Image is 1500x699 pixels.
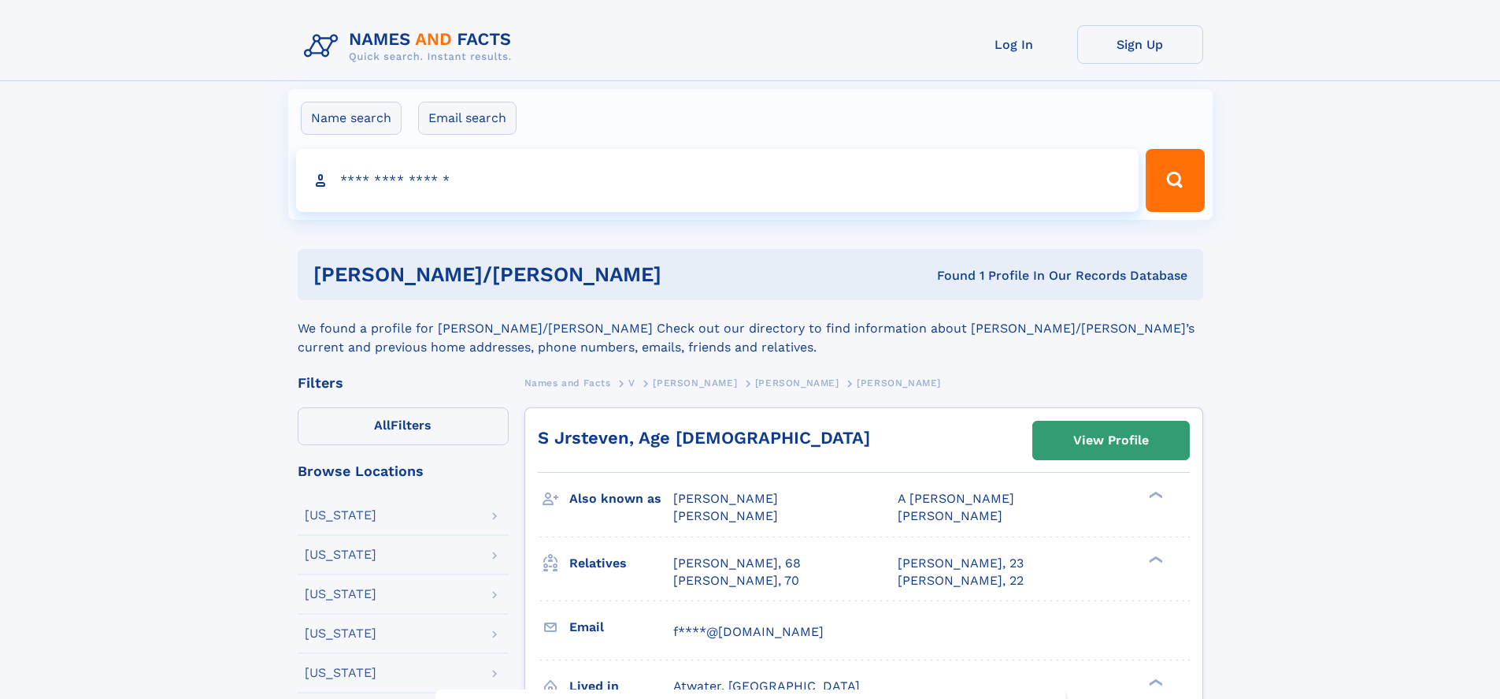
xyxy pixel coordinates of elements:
a: [PERSON_NAME], 70 [673,572,799,589]
input: search input [296,149,1139,212]
span: All [374,418,391,433]
a: [PERSON_NAME], 22 [898,572,1024,589]
img: Logo Names and Facts [298,25,524,68]
a: [PERSON_NAME] [653,373,737,392]
span: V [628,377,635,389]
a: Names and Facts [524,373,611,392]
div: [US_STATE] [305,588,376,600]
div: We found a profile for [PERSON_NAME]/[PERSON_NAME] Check out our directory to find information ab... [298,300,1203,357]
div: [US_STATE] [305,548,376,561]
span: [PERSON_NAME] [673,491,778,506]
span: [PERSON_NAME] [673,508,778,523]
div: [US_STATE] [305,667,376,679]
a: [PERSON_NAME], 68 [673,555,801,572]
a: [PERSON_NAME] [755,373,839,392]
span: [PERSON_NAME] [857,377,941,389]
a: Log In [951,25,1077,64]
a: V [628,373,635,392]
div: [US_STATE] [305,509,376,522]
div: ❯ [1145,490,1164,500]
div: [US_STATE] [305,627,376,640]
span: [PERSON_NAME] [755,377,839,389]
h3: Email [569,614,673,641]
h3: Also known as [569,485,673,512]
span: [PERSON_NAME] [653,377,737,389]
h3: Relatives [569,550,673,577]
label: Name search [301,102,402,135]
h1: [PERSON_NAME]/[PERSON_NAME] [313,265,799,284]
span: A [PERSON_NAME] [898,491,1014,506]
a: Sign Up [1077,25,1203,64]
div: ❯ [1145,554,1164,564]
div: Browse Locations [298,464,509,478]
span: [PERSON_NAME] [898,508,1002,523]
div: ❯ [1145,677,1164,687]
div: View Profile [1073,422,1149,459]
label: Email search [418,102,517,135]
a: View Profile [1033,422,1189,459]
a: [PERSON_NAME], 23 [898,555,1024,572]
button: Search Button [1146,149,1204,212]
div: Filters [298,376,509,390]
a: S Jrsteven, Age [DEMOGRAPHIC_DATA] [538,428,870,448]
label: Filters [298,407,509,445]
div: Found 1 Profile In Our Records Database [799,267,1187,284]
span: Atwater, [GEOGRAPHIC_DATA] [673,679,860,693]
